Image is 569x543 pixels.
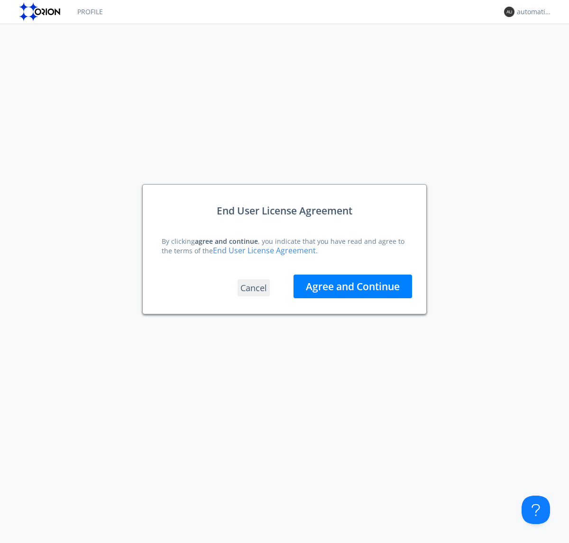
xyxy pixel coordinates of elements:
[195,237,258,246] strong: agree and continue
[217,204,352,218] div: End User License Agreement
[19,2,63,21] img: orion-labs-logo.svg
[162,237,407,256] div: By clicking , you indicate that you have read and agree to the terms of the .
[504,7,514,17] img: 373638.png
[238,279,270,296] button: Cancel
[213,245,316,256] a: End User License Agreement
[517,7,552,17] div: automation+usermanager+1756869928
[294,275,412,298] button: Agree and Continue
[522,496,550,524] iframe: Toggle Customer Support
